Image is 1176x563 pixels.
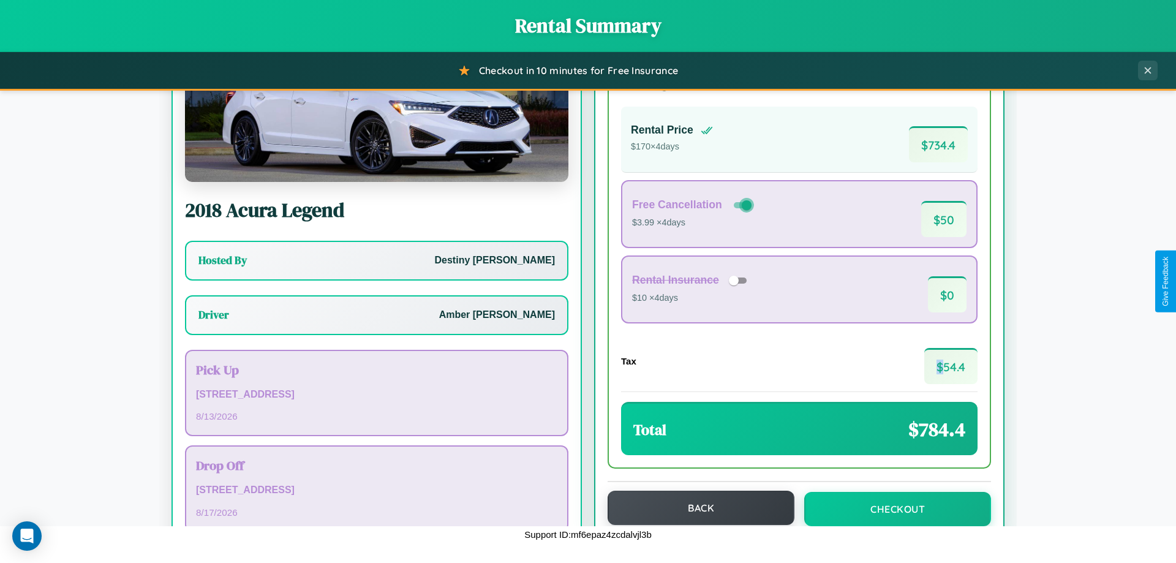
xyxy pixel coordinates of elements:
[908,416,965,443] span: $ 784.4
[198,308,229,322] h3: Driver
[196,504,557,521] p: 8 / 17 / 2026
[196,408,557,425] p: 8 / 13 / 2026
[12,12,1164,39] h1: Rental Summary
[185,197,568,224] h2: 2018 Acura Legend
[632,274,719,287] h4: Rental Insurance
[621,356,636,366] h4: Tax
[633,420,666,440] h3: Total
[631,139,713,155] p: $ 170 × 4 days
[909,126,968,162] span: $ 734.4
[632,290,751,306] p: $10 × 4 days
[632,215,754,231] p: $3.99 × 4 days
[196,386,557,404] p: [STREET_ADDRESS]
[928,276,967,312] span: $ 0
[632,198,722,211] h4: Free Cancellation
[435,252,555,270] p: Destiny [PERSON_NAME]
[185,59,568,182] img: Acura Legend
[924,348,978,384] span: $ 54.4
[479,64,678,77] span: Checkout in 10 minutes for Free Insurance
[1161,257,1170,306] div: Give Feedback
[608,491,794,525] button: Back
[804,492,991,526] button: Checkout
[921,201,967,237] span: $ 50
[631,124,693,137] h4: Rental Price
[196,482,557,499] p: [STREET_ADDRESS]
[196,456,557,474] h3: Drop Off
[196,361,557,379] h3: Pick Up
[198,253,247,268] h3: Hosted By
[439,306,555,324] p: Amber [PERSON_NAME]
[12,521,42,551] div: Open Intercom Messenger
[524,526,652,543] p: Support ID: mf6epaz4zcdalvjl3b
